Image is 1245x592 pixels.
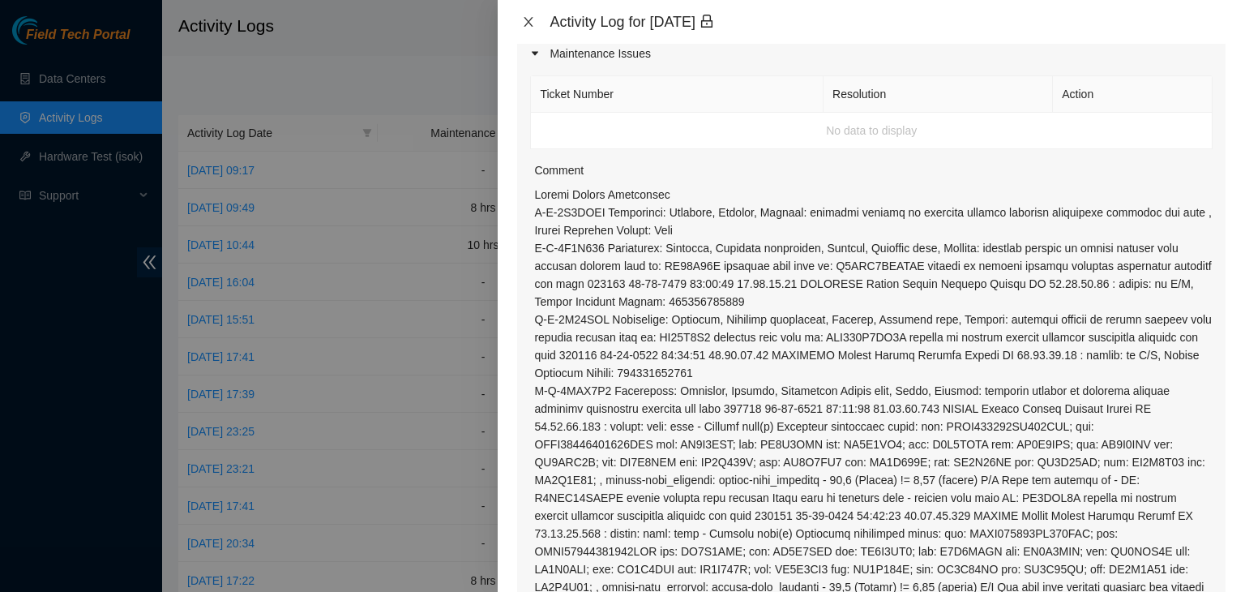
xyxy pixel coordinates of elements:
th: Ticket Number [531,76,824,113]
th: Action [1053,76,1213,113]
button: Close [517,15,540,30]
div: Activity Log for [DATE] [550,13,1226,31]
div: Maintenance Issues [517,35,1226,72]
label: Comment [534,161,584,179]
td: No data to display [531,113,1213,149]
th: Resolution [824,76,1053,113]
span: close [522,15,535,28]
span: caret-right [530,49,540,58]
span: lock [700,14,714,28]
